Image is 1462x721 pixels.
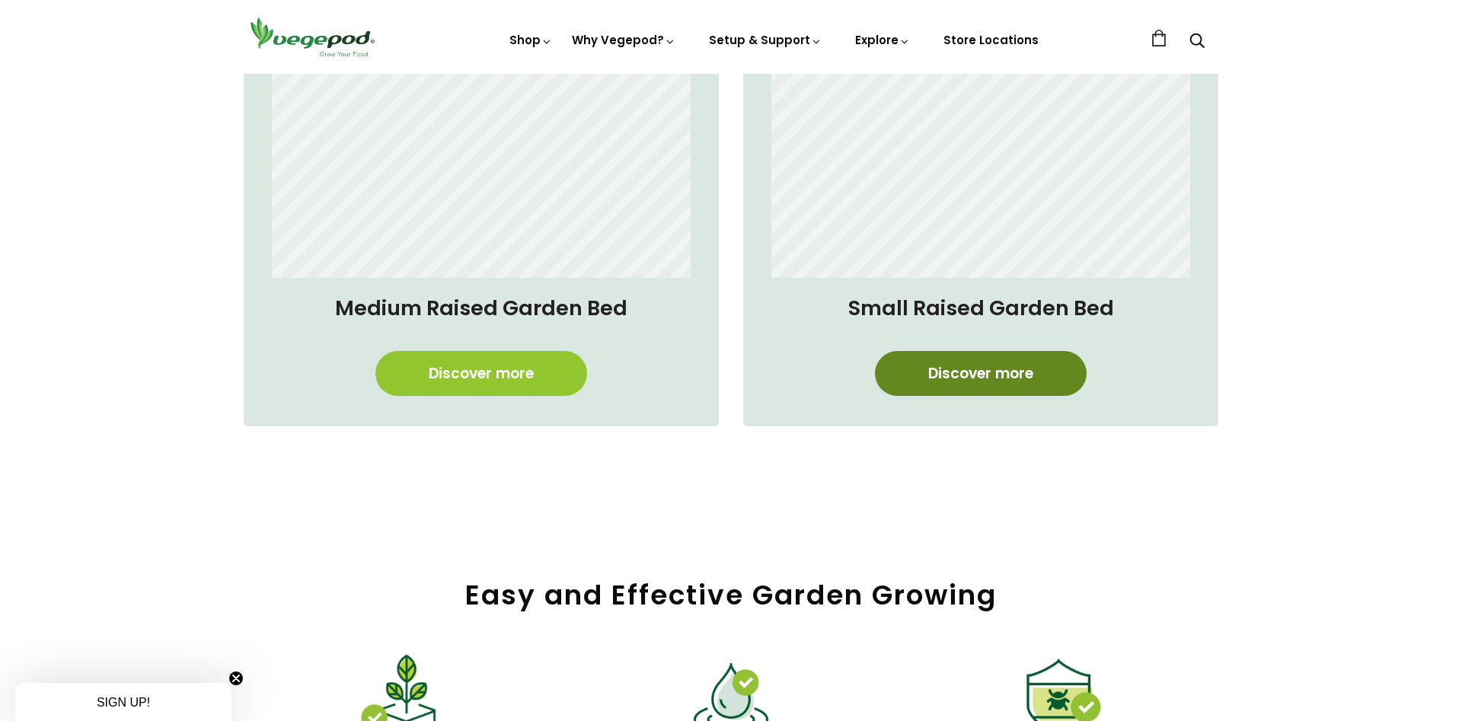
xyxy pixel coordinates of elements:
[244,579,1218,611] h2: Easy and Effective Garden Growing
[244,15,381,59] img: Vegepod
[15,683,231,721] div: SIGN UP!Close teaser
[943,32,1039,48] a: Store Locations
[509,32,552,48] a: Shop
[709,32,822,48] a: Setup & Support
[375,351,587,396] a: Discover more
[228,671,244,686] button: Close teaser
[572,32,675,48] a: Why Vegepod?
[1189,34,1205,50] a: Search
[875,351,1087,396] a: Discover more
[855,32,910,48] a: Explore
[758,293,1203,324] h4: Small Raised Garden Bed
[97,696,150,709] span: SIGN UP!
[259,293,704,324] h4: Medium Raised Garden Bed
